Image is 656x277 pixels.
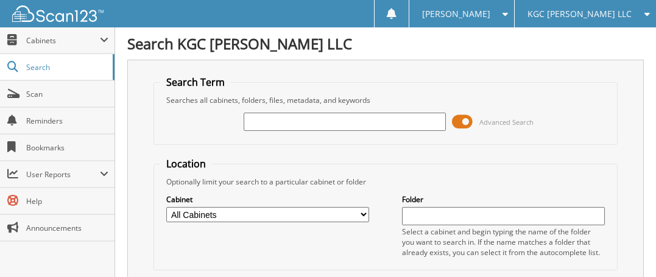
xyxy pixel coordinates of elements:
[402,226,605,258] div: Select a cabinet and begin typing the name of the folder you want to search in. If the name match...
[527,10,632,18] span: KGC [PERSON_NAME] LLC
[422,10,490,18] span: [PERSON_NAME]
[160,95,610,105] div: Searches all cabinets, folders, files, metadata, and keywords
[26,142,108,153] span: Bookmarks
[26,223,108,233] span: Announcements
[26,116,108,126] span: Reminders
[402,194,605,205] label: Folder
[160,75,231,89] legend: Search Term
[26,169,100,180] span: User Reports
[26,35,100,46] span: Cabinets
[595,219,656,277] iframe: Chat Widget
[160,177,610,187] div: Optionally limit your search to a particular cabinet or folder
[26,89,108,99] span: Scan
[160,157,212,170] legend: Location
[127,33,644,54] h1: Search KGC [PERSON_NAME] LLC
[12,5,104,22] img: scan123-logo-white.svg
[479,117,534,127] span: Advanced Search
[26,196,108,206] span: Help
[26,62,107,72] span: Search
[166,194,369,205] label: Cabinet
